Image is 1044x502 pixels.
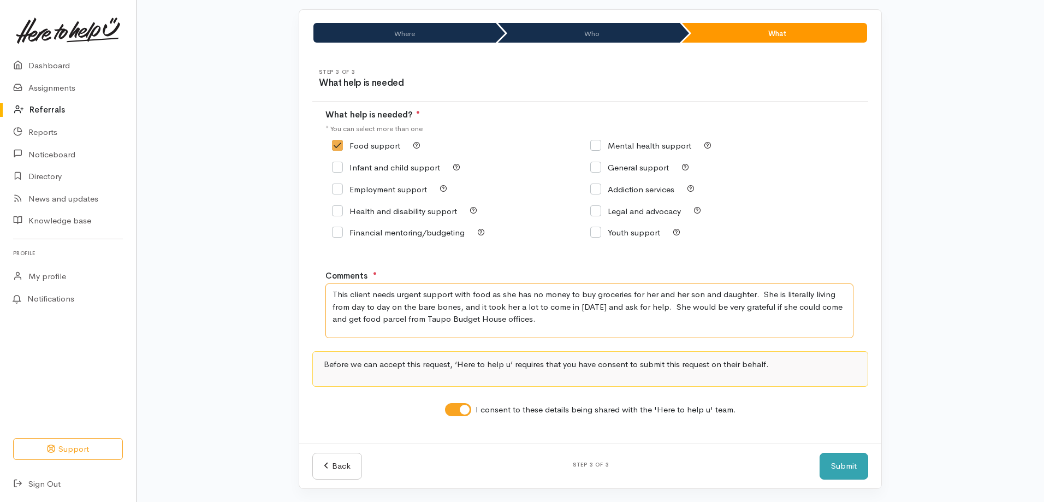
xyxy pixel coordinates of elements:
[373,269,377,277] sup: ●
[332,163,440,172] label: Infant and child support
[325,270,367,282] label: Comments
[332,228,465,237] label: Financial mentoring/budgeting
[590,185,674,193] label: Addiction services
[325,109,420,121] label: What help is needed?
[476,404,736,416] label: I consent to these details being shared with the 'Here to help u' team.
[332,141,400,150] label: Food support
[319,69,590,75] h6: Step 3 of 3
[13,438,123,460] button: Support
[332,185,427,193] label: Employment support
[332,207,457,215] label: Health and disability support
[312,453,362,480] a: Back
[590,228,660,237] label: Youth support
[13,246,123,261] h6: Profile
[319,78,590,88] h3: What help is needed
[820,453,868,480] button: Submit
[590,207,681,215] label: Legal and advocacy
[498,23,680,43] li: Who
[313,23,496,43] li: Where
[416,109,420,120] span: At least 1 option is required
[324,358,857,371] p: Before we can accept this request, ‘Here to help u’ requires that you have consent to submit this...
[416,108,420,116] sup: ●
[590,163,669,172] label: General support
[682,23,867,43] li: What
[375,462,806,468] h6: Step 3 of 3
[590,141,691,150] label: Mental health support
[325,124,423,133] small: * You can select more than one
